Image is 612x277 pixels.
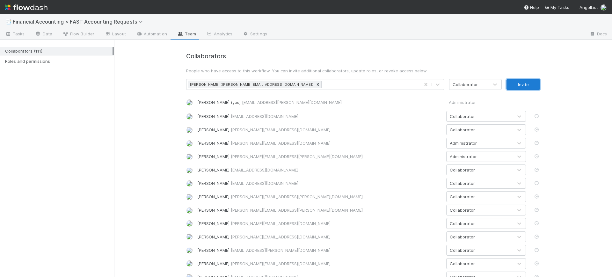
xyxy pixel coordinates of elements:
[231,141,331,146] span: [PERSON_NAME][EMAIL_ADDRESS][DOMAIN_NAME]
[524,4,539,11] div: Help
[186,247,193,253] img: avatar_d02a2cc9-4110-42ea-8259-e0e2573f4e82.png
[188,81,314,88] div: [PERSON_NAME] ([PERSON_NAME][EMAIL_ADDRESS][DOMAIN_NAME])
[197,247,441,253] div: [PERSON_NAME]
[186,68,540,74] p: People who have access to this workflow. You can invite additional collaborators, update roles, o...
[450,113,475,120] div: Collaborator
[186,99,193,106] img: avatar_fee1282a-8af6-4c79-b7c7-bf2cfad99775.png
[544,4,569,11] a: My Tasks
[231,248,331,253] span: [EMAIL_ADDRESS][PERSON_NAME][DOMAIN_NAME]
[197,153,441,160] div: [PERSON_NAME]
[601,4,607,11] img: avatar_fee1282a-8af6-4c79-b7c7-bf2cfad99775.png
[186,207,193,214] img: avatar_a2d05fec-0a57-4266-8476-74cda3464b0e.png
[453,81,478,88] div: Collaborator
[186,167,193,173] img: avatar_12dd09bb-393f-4edb-90ff-b12147216d3f.png
[57,29,99,40] a: Flow Builder
[450,247,475,253] div: Collaborator
[186,113,193,120] img: avatar_55a2f090-1307-4765-93b4-f04da16234ba.png
[30,29,57,40] a: Data
[237,29,272,40] a: Settings
[5,2,47,13] img: logo-inverted-e16ddd16eac7371096b0.svg
[506,79,540,90] button: Invite
[197,207,441,213] div: [PERSON_NAME]
[186,220,193,227] img: avatar_45ea4894-10ca-450f-982d-dabe3bd75b0b.png
[5,57,113,65] div: Roles and permissions
[584,29,612,40] a: Docs
[186,180,193,187] img: avatar_b18de8e2-1483-4e81-aa60-0a3d21592880.png
[231,194,363,199] span: [PERSON_NAME][EMAIL_ADDRESS][PERSON_NAME][DOMAIN_NAME]
[186,53,540,60] h4: Collaborators
[62,31,94,37] span: Flow Builder
[186,140,193,147] img: avatar_df83acd9-d480-4d6e-a150-67f005a3ea0d.png
[186,194,193,200] img: avatar_a8b9208c-77c1-4b07-b461-d8bc701f972e.png
[197,99,441,106] div: [PERSON_NAME] (you)
[197,127,441,133] div: [PERSON_NAME]
[197,140,441,146] div: [PERSON_NAME]
[450,260,475,267] div: Collaborator
[450,153,477,160] div: Administrator
[231,167,298,172] span: [EMAIL_ADDRESS][DOMAIN_NAME]
[231,154,363,159] span: [PERSON_NAME][EMAIL_ADDRESS][PERSON_NAME][DOMAIN_NAME]
[231,234,331,239] span: [PERSON_NAME][EMAIL_ADDRESS][DOMAIN_NAME]
[186,154,193,160] img: avatar_a30eae2f-1634-400a-9e21-710cfd6f71f0.png
[579,5,598,10] span: AngelList
[242,100,342,105] span: [EMAIL_ADDRESS][PERSON_NAME][DOMAIN_NAME]
[231,181,298,186] span: [EMAIL_ADDRESS][DOMAIN_NAME]
[231,221,331,226] span: [PERSON_NAME][EMAIL_ADDRESS][DOMAIN_NAME]
[99,29,131,40] a: Layout
[450,167,475,173] div: Collaborator
[450,180,475,186] div: Collaborator
[201,29,237,40] a: Analytics
[450,220,475,227] div: Collaborator
[231,114,298,119] span: [EMAIL_ADDRESS][DOMAIN_NAME]
[186,260,193,267] img: avatar_04ed6c9e-3b93-401c-8c3a-8fad1b1fc72c.png
[450,234,475,240] div: Collaborator
[186,127,193,133] img: avatar_1d14498f-6309-4f08-8780-588779e5ce37.png
[186,234,193,240] img: avatar_18c010e4-930e-4480-823a-7726a265e9dd.png
[231,208,363,213] span: [PERSON_NAME][EMAIL_ADDRESS][PERSON_NAME][DOMAIN_NAME]
[197,167,441,173] div: [PERSON_NAME]
[197,220,441,227] div: [PERSON_NAME]
[450,140,477,146] div: Administrator
[544,5,569,10] span: My Tasks
[5,31,25,37] span: Tasks
[197,260,441,267] div: [PERSON_NAME]
[5,47,113,55] div: Collaborators (111)
[172,29,201,40] a: Team
[450,193,475,200] div: Collaborator
[5,19,11,24] span: 📑
[197,113,441,120] div: [PERSON_NAME]
[197,193,441,200] div: [PERSON_NAME]
[13,18,146,25] span: Financial Accounting > FAST Accounting Requests
[197,180,441,186] div: [PERSON_NAME]
[450,127,475,133] div: Collaborator
[231,127,331,132] span: [PERSON_NAME][EMAIL_ADDRESS][DOMAIN_NAME]
[131,29,172,40] a: Automation
[231,261,331,266] span: [PERSON_NAME][EMAIL_ADDRESS][DOMAIN_NAME]
[197,234,441,240] div: [PERSON_NAME]
[449,96,526,108] div: Administrator
[450,207,475,213] div: Collaborator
